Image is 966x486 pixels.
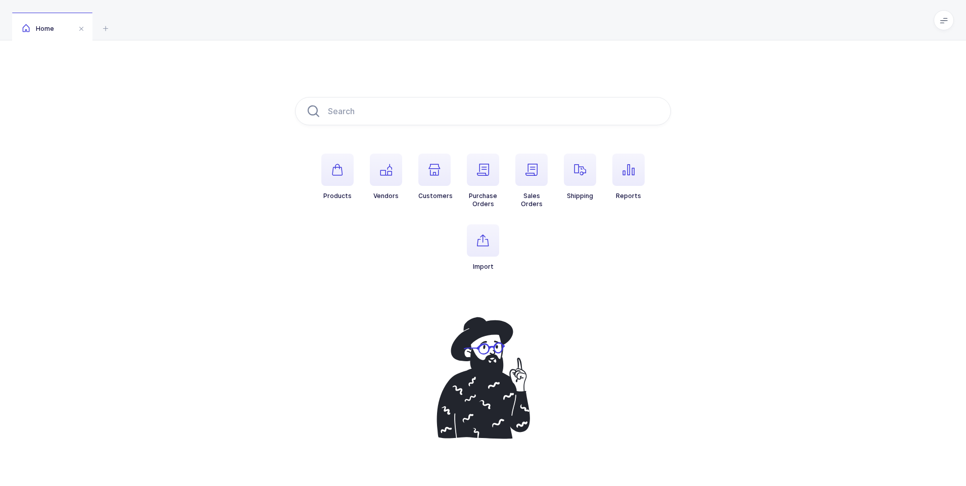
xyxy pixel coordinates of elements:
[467,224,499,271] button: Import
[295,97,671,125] input: Search
[426,311,540,445] img: pointing-up.svg
[467,154,499,208] button: PurchaseOrders
[612,154,645,200] button: Reports
[515,154,548,208] button: SalesOrders
[22,25,54,32] span: Home
[321,154,354,200] button: Products
[370,154,402,200] button: Vendors
[418,154,453,200] button: Customers
[564,154,596,200] button: Shipping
